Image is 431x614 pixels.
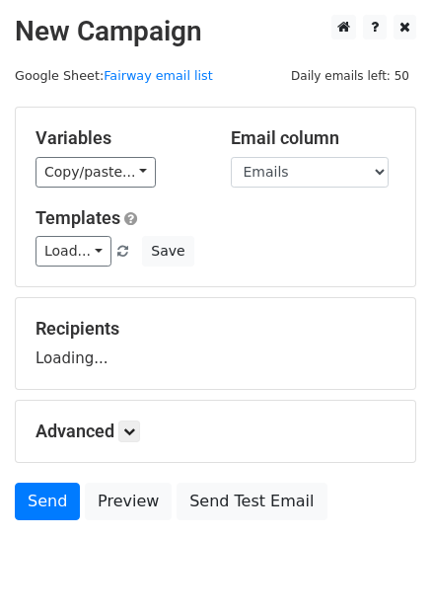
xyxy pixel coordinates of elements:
span: Daily emails left: 50 [284,65,416,87]
a: Templates [36,207,120,228]
a: Send [15,483,80,520]
h5: Variables [36,127,201,149]
a: Daily emails left: 50 [284,68,416,83]
div: Loading... [36,318,395,369]
small: Google Sheet: [15,68,213,83]
h2: New Campaign [15,15,416,48]
a: Copy/paste... [36,157,156,188]
h5: Advanced [36,421,395,442]
a: Preview [85,483,172,520]
h5: Email column [231,127,396,149]
a: Load... [36,236,111,267]
button: Save [142,236,193,267]
a: Send Test Email [177,483,326,520]
h5: Recipients [36,318,395,340]
a: Fairway email list [104,68,213,83]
